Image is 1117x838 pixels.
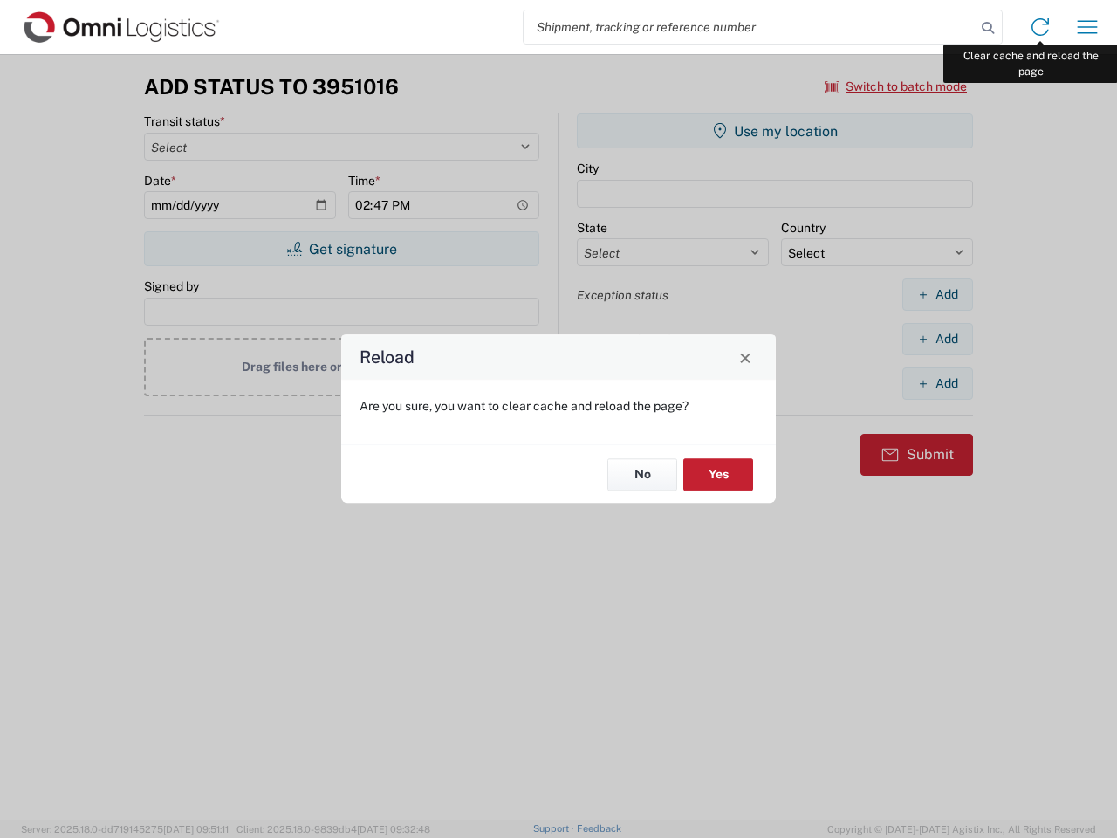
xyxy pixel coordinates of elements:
input: Shipment, tracking or reference number [524,10,976,44]
h4: Reload [360,345,415,370]
button: Close [733,345,757,369]
button: Yes [683,458,753,491]
p: Are you sure, you want to clear cache and reload the page? [360,398,757,414]
button: No [607,458,677,491]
